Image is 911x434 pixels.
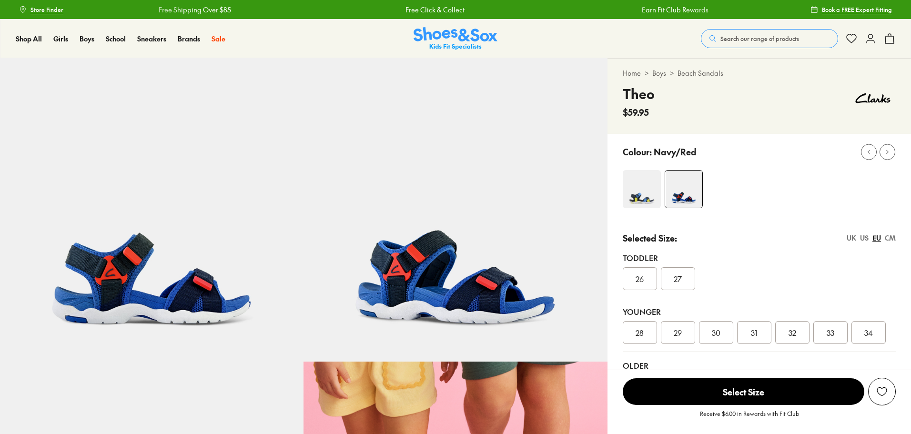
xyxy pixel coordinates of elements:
[623,68,896,78] div: > >
[868,378,896,405] button: Add to Wishlist
[623,232,677,244] p: Selected Size:
[674,273,682,284] span: 27
[641,5,708,15] a: Earn Fit Club Rewards
[304,58,607,362] img: 5-553531_1
[864,327,873,338] span: 34
[623,378,864,405] button: Select Size
[623,306,896,317] div: Younger
[810,1,892,18] a: Book a FREE Expert Fitting
[885,233,896,243] div: CM
[652,68,666,78] a: Boys
[414,27,497,50] img: SNS_Logo_Responsive.svg
[623,252,896,263] div: Toddler
[53,34,68,44] a: Girls
[678,68,723,78] a: Beach Sandals
[636,327,644,338] span: 28
[789,327,796,338] span: 32
[212,34,225,43] span: Sale
[654,145,697,158] p: Navy/Red
[19,1,63,18] a: Store Finder
[16,34,42,43] span: Shop All
[847,233,856,243] div: UK
[405,5,464,15] a: Free Click & Collect
[623,170,661,208] img: 4-554536_1
[53,34,68,43] span: Girls
[137,34,166,43] span: Sneakers
[178,34,200,44] a: Brands
[665,171,702,208] img: 4-553530_1
[623,106,649,119] span: $59.95
[137,34,166,44] a: Sneakers
[872,233,881,243] div: EU
[106,34,126,43] span: School
[751,327,757,338] span: 31
[414,27,497,50] a: Shoes & Sox
[712,327,720,338] span: 30
[623,378,864,405] span: Select Size
[674,327,682,338] span: 29
[30,5,63,14] span: Store Finder
[700,409,799,426] p: Receive $6.00 in Rewards with Fit Club
[178,34,200,43] span: Brands
[720,34,799,43] span: Search our range of products
[636,273,644,284] span: 26
[80,34,94,44] a: Boys
[860,233,869,243] div: US
[16,34,42,44] a: Shop All
[822,5,892,14] span: Book a FREE Expert Fitting
[158,5,231,15] a: Free Shipping Over $85
[212,34,225,44] a: Sale
[623,84,655,104] h4: Theo
[106,34,126,44] a: School
[80,34,94,43] span: Boys
[850,84,896,112] img: Vendor logo
[701,29,838,48] button: Search our range of products
[623,360,896,371] div: Older
[623,68,641,78] a: Home
[623,145,652,158] p: Colour:
[827,327,834,338] span: 33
